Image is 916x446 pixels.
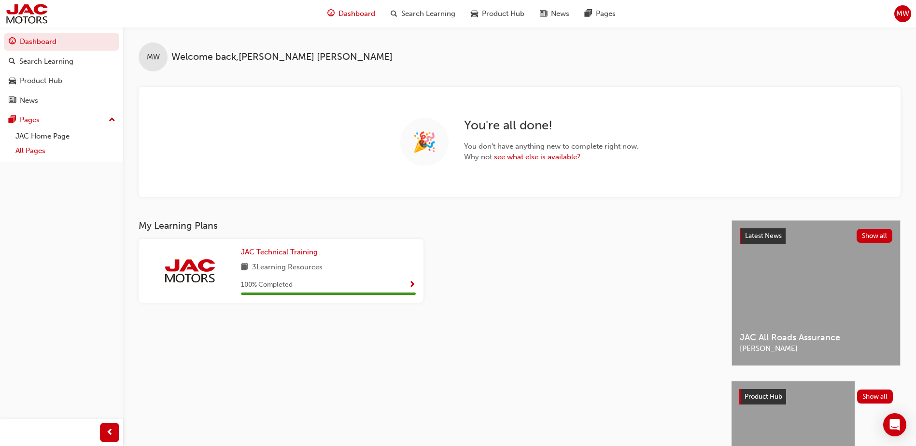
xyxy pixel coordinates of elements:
a: JAC Technical Training [241,247,322,258]
button: MW [894,5,911,22]
div: Search Learning [19,56,73,67]
span: Latest News [745,232,782,240]
button: Pages [4,111,119,129]
button: Show all [857,229,893,243]
span: news-icon [9,97,16,105]
span: guage-icon [327,8,335,20]
span: prev-icon [106,427,113,439]
span: guage-icon [9,38,16,46]
span: Pages [596,8,616,19]
a: search-iconSearch Learning [383,4,463,24]
span: MW [896,8,909,19]
a: pages-iconPages [577,4,623,24]
a: news-iconNews [532,4,577,24]
a: car-iconProduct Hub [463,4,532,24]
span: pages-icon [585,8,592,20]
span: Dashboard [338,8,375,19]
span: MW [147,52,160,63]
button: Show all [857,390,893,404]
span: Welcome back , [PERSON_NAME] [PERSON_NAME] [171,52,393,63]
span: Search Learning [401,8,455,19]
span: 🎉 [412,137,437,148]
a: guage-iconDashboard [320,4,383,24]
button: Show Progress [409,279,416,291]
span: JAC All Roads Assurance [740,332,892,343]
a: JAC Home Page [12,129,119,144]
span: You don't have anything new to complete right now. [464,141,639,152]
span: News [551,8,569,19]
span: [PERSON_NAME] [740,343,892,354]
span: book-icon [241,262,248,274]
h2: You're all done! [464,118,639,133]
a: Product HubShow all [739,389,893,404]
a: Latest NewsShow all [740,228,892,244]
button: DashboardSearch LearningProduct HubNews [4,31,119,111]
span: pages-icon [9,116,16,125]
a: Product Hub [4,72,119,90]
span: Product Hub [482,8,524,19]
span: car-icon [9,77,16,85]
a: News [4,92,119,110]
img: jac-portal [5,3,49,25]
div: Pages [20,114,40,125]
span: JAC Technical Training [241,248,318,256]
span: search-icon [9,57,15,66]
span: Why not [464,152,639,163]
a: Latest NewsShow allJAC All Roads Assurance[PERSON_NAME] [732,220,901,366]
span: Product Hub [745,392,782,401]
h3: My Learning Plans [139,220,716,231]
span: 3 Learning Resources [252,262,323,274]
span: search-icon [391,8,397,20]
span: 100 % Completed [241,279,293,291]
span: up-icon [109,114,115,126]
div: News [20,95,38,106]
a: see what else is available? [494,153,580,161]
span: Show Progress [409,281,416,290]
div: Open Intercom Messenger [883,413,906,436]
span: news-icon [540,8,547,20]
a: Search Learning [4,53,119,70]
a: All Pages [12,143,119,158]
div: Product Hub [20,75,62,86]
img: jac-portal [163,258,216,284]
span: car-icon [471,8,478,20]
a: Dashboard [4,33,119,51]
